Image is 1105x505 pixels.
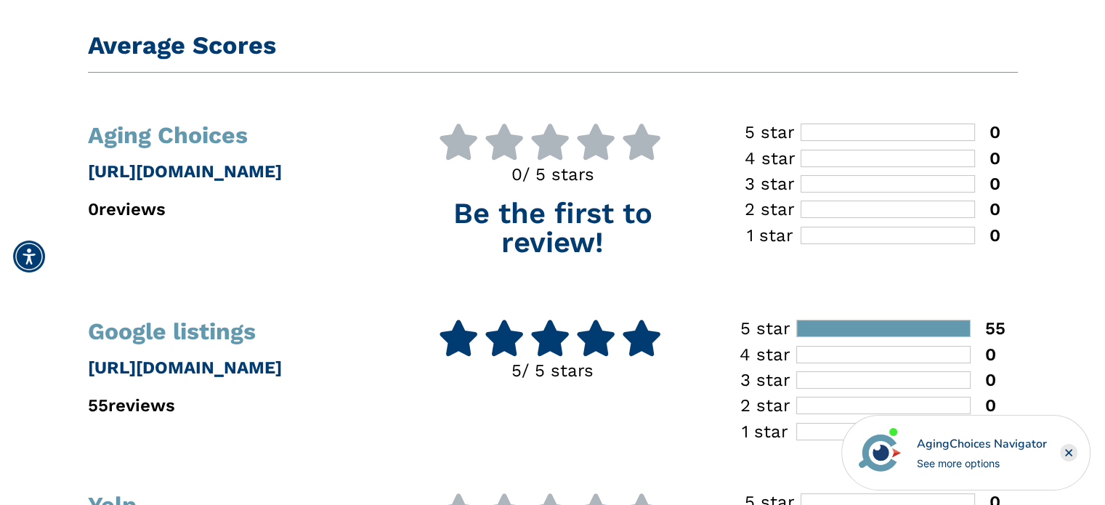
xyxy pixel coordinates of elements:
[405,357,700,384] p: 5 / 5 stars
[975,227,1000,244] div: 0
[734,397,796,414] div: 2 star
[975,124,1000,141] div: 0
[971,346,996,363] div: 0
[734,371,796,389] div: 3 star
[88,392,384,419] p: 55 reviews
[734,423,796,440] div: 1 star
[734,346,796,363] div: 4 star
[739,124,801,141] div: 5 star
[739,150,801,167] div: 4 star
[734,320,796,337] div: 5 star
[739,201,801,218] div: 2 star
[975,175,1000,193] div: 0
[739,227,801,244] div: 1 star
[975,150,1000,167] div: 0
[971,320,1005,337] div: 55
[88,124,384,147] h1: Aging Choices
[88,355,384,381] p: [URL][DOMAIN_NAME]
[405,161,700,187] p: 0 / 5 stars
[88,320,384,343] h1: Google listings
[88,31,1018,60] h1: Average Scores
[917,435,1047,453] div: AgingChoices Navigator
[1060,444,1077,461] div: Close
[405,199,700,257] p: Be the first to review!
[13,241,45,272] div: Accessibility Menu
[88,158,384,185] p: [URL][DOMAIN_NAME]
[88,196,384,222] p: 0 reviews
[739,175,801,193] div: 3 star
[855,428,904,477] img: avatar
[917,456,1047,471] div: See more options
[971,397,996,414] div: 0
[971,371,996,389] div: 0
[975,201,1000,218] div: 0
